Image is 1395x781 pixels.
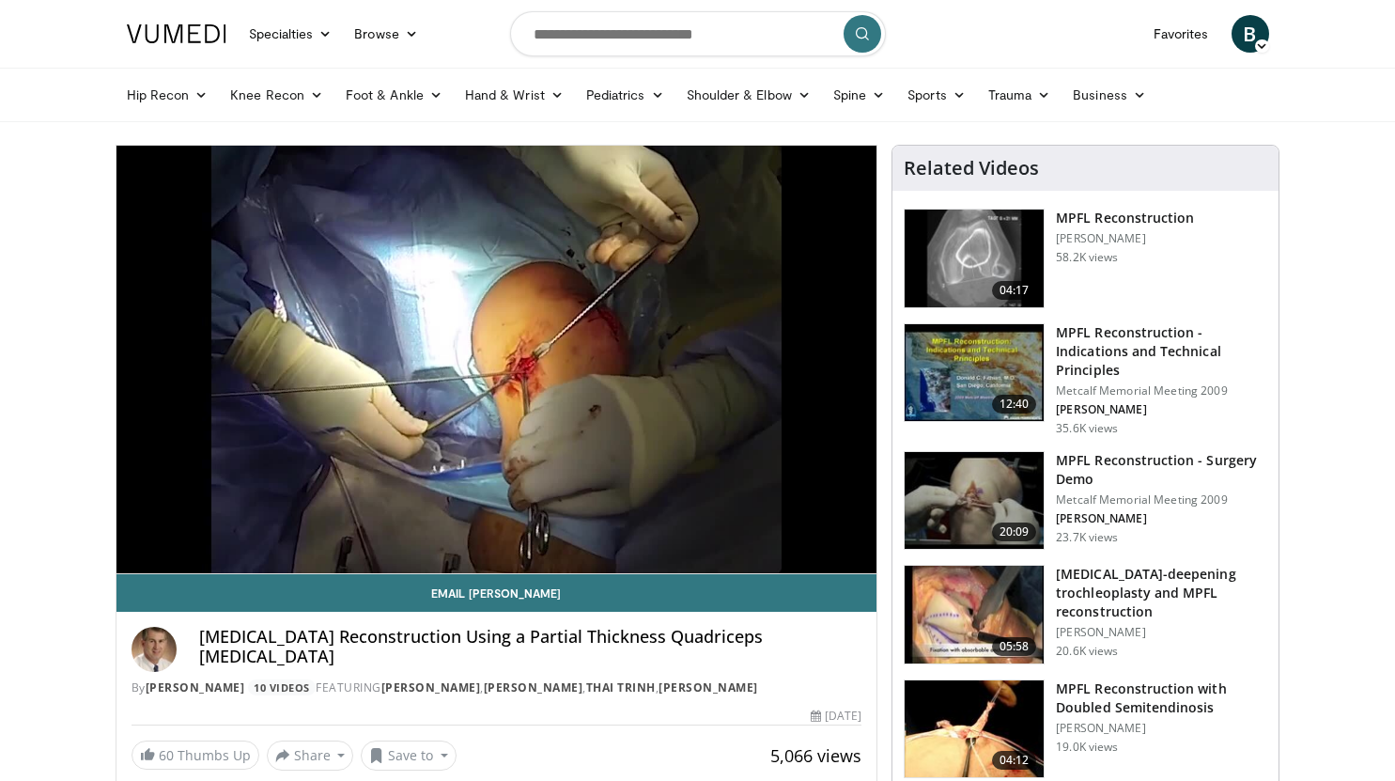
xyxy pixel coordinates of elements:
[1056,740,1118,755] p: 19.0K views
[904,209,1267,308] a: 04:17 MPFL Reconstruction [PERSON_NAME] 58.2K views
[116,76,220,114] a: Hip Recon
[1056,565,1267,621] h3: [MEDICAL_DATA]-deepening trochleoplasty and MPFL reconstruction
[992,523,1037,541] span: 20:09
[132,627,177,672] img: Avatar
[116,146,877,574] video-js: Video Player
[586,679,656,695] a: Thai Trinh
[905,452,1044,550] img: aren_3.png.150x105_q85_crop-smart_upscale.jpg
[1056,625,1267,640] p: [PERSON_NAME]
[659,679,758,695] a: [PERSON_NAME]
[454,76,575,114] a: Hand & Wrist
[822,76,896,114] a: Spine
[905,324,1044,422] img: 642458_3.png.150x105_q85_crop-smart_upscale.jpg
[219,76,334,114] a: Knee Recon
[146,679,245,695] a: [PERSON_NAME]
[992,637,1037,656] span: 05:58
[992,395,1037,414] span: 12:40
[248,679,317,695] a: 10 Videos
[484,679,583,695] a: [PERSON_NAME]
[132,679,862,696] div: By FEATURING , , ,
[510,11,886,56] input: Search topics, interventions
[199,627,862,667] h4: [MEDICAL_DATA] Reconstruction Using a Partial Thickness Quadriceps [MEDICAL_DATA]
[1232,15,1269,53] a: B
[1056,323,1267,380] h3: MPFL Reconstruction - Indications and Technical Principles
[1056,402,1267,417] p: [PERSON_NAME]
[1056,679,1267,717] h3: MPFL Reconstruction with Doubled Semitendinosis
[992,751,1037,770] span: 04:12
[896,76,977,114] a: Sports
[992,281,1037,300] span: 04:17
[1056,421,1118,436] p: 35.6K views
[1056,530,1118,545] p: 23.7K views
[905,210,1044,307] img: 38434_0000_3.png.150x105_q85_crop-smart_upscale.jpg
[116,574,877,612] a: Email [PERSON_NAME]
[675,76,822,114] a: Shoulder & Elbow
[904,157,1039,180] h4: Related Videos
[905,680,1044,778] img: 505043_3.png.150x105_q85_crop-smart_upscale.jpg
[159,746,174,764] span: 60
[1056,492,1267,508] p: Metcalf Memorial Meeting 2009
[1056,451,1267,489] h3: MPFL Reconstruction - Surgery Demo
[904,679,1267,779] a: 04:12 MPFL Reconstruction with Doubled Semitendinosis [PERSON_NAME] 19.0K views
[1056,250,1118,265] p: 58.2K views
[1056,383,1267,398] p: Metcalf Memorial Meeting 2009
[132,741,259,770] a: 60 Thumbs Up
[267,741,354,771] button: Share
[575,76,675,114] a: Pediatrics
[1056,209,1194,227] h3: MPFL Reconstruction
[905,566,1044,664] img: XzOTlMlQSGUnbGTX4xMDoxOjB1O8AjAz_1.150x105_q85_crop-smart_upscale.jpg
[1142,15,1220,53] a: Favorites
[1056,721,1267,736] p: [PERSON_NAME]
[1062,76,1157,114] a: Business
[381,679,481,695] a: [PERSON_NAME]
[238,15,344,53] a: Specialties
[811,708,861,725] div: [DATE]
[904,451,1267,551] a: 20:09 MPFL Reconstruction - Surgery Demo Metcalf Memorial Meeting 2009 [PERSON_NAME] 23.7K views
[904,565,1267,664] a: 05:58 [MEDICAL_DATA]-deepening trochleoplasty and MPFL reconstruction [PERSON_NAME] 20.6K views
[343,15,429,53] a: Browse
[904,323,1267,436] a: 12:40 MPFL Reconstruction - Indications and Technical Principles Metcalf Memorial Meeting 2009 [P...
[1056,644,1118,659] p: 20.6K views
[1056,511,1267,526] p: [PERSON_NAME]
[770,744,861,767] span: 5,066 views
[127,24,226,43] img: VuMedi Logo
[361,741,457,771] button: Save to
[977,76,1062,114] a: Trauma
[1056,231,1194,246] p: [PERSON_NAME]
[334,76,454,114] a: Foot & Ankle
